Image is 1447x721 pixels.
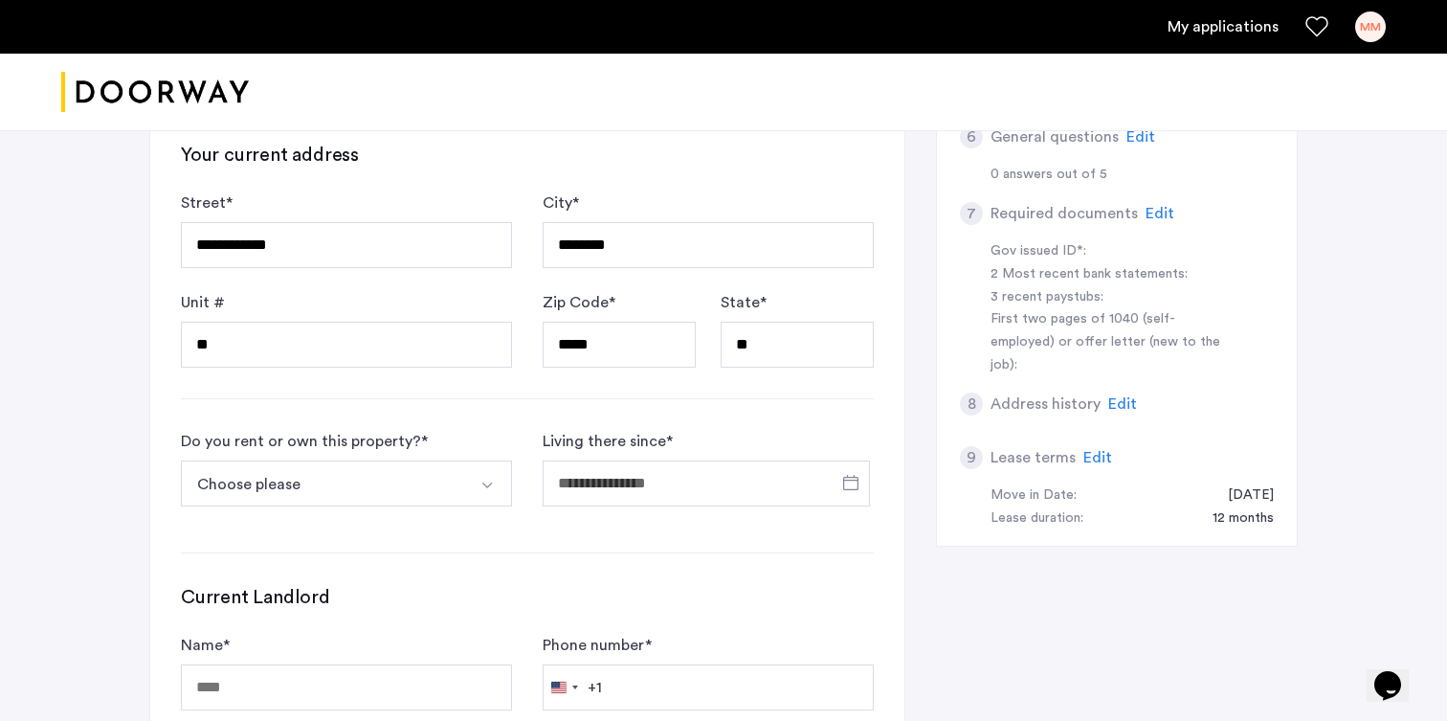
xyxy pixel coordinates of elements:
[181,192,233,214] label: Street *
[991,484,1077,507] div: Move in Date:
[991,240,1232,263] div: Gov issued ID*:
[61,56,249,128] img: logo
[181,291,225,314] label: Unit #
[960,125,983,148] div: 6
[181,430,428,453] div: Do you rent or own this property? *
[991,164,1274,187] div: 0 answers out of 5
[588,676,602,699] div: +1
[1193,507,1274,530] div: 12 months
[960,446,983,469] div: 9
[991,125,1119,148] h5: General questions
[991,202,1138,225] h5: Required documents
[544,665,602,710] button: Selected country
[991,263,1232,286] div: 2 Most recent bank statements:
[1367,644,1428,702] iframe: chat widget
[1209,484,1274,507] div: 09/01/2025
[543,291,615,314] label: Zip Code *
[543,634,652,657] label: Phone number *
[960,202,983,225] div: 7
[181,584,874,611] h3: Current Landlord
[181,461,467,507] button: Select option
[466,461,512,507] button: Select option
[991,286,1232,309] div: 3 recent paystubs:
[1083,450,1112,465] span: Edit
[991,308,1232,377] div: First two pages of 1040 (self-employed) or offer letter (new to the job):
[991,393,1101,416] h5: Address history
[181,634,230,657] label: Name *
[1146,206,1174,221] span: Edit
[1126,129,1155,145] span: Edit
[839,471,862,494] button: Open calendar
[1355,11,1386,42] div: MM
[1108,396,1137,412] span: Edit
[1305,15,1328,38] a: Favorites
[61,56,249,128] a: Cazamio logo
[543,192,579,214] label: City *
[543,430,673,453] label: Living there since *
[960,393,983,416] div: 8
[991,446,1076,469] h5: Lease terms
[479,478,495,493] img: arrow
[1168,15,1279,38] a: My application
[991,507,1083,530] div: Lease duration:
[181,142,874,169] h3: Your current address
[721,291,767,314] label: State *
